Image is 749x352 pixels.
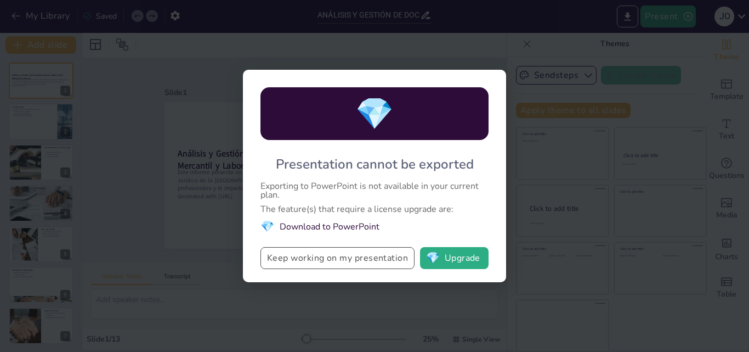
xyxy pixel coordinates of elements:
div: Presentation cannot be exported [276,155,474,173]
span: diamond [260,219,274,234]
div: Exporting to PowerPoint is not available in your current plan. [260,182,489,199]
button: Keep working on my presentation [260,247,415,269]
div: The feature(s) that require a license upgrade are: [260,205,489,214]
button: diamondUpgrade [420,247,489,269]
span: diamond [355,93,394,135]
li: Download to PowerPoint [260,219,489,234]
span: diamond [426,253,440,264]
